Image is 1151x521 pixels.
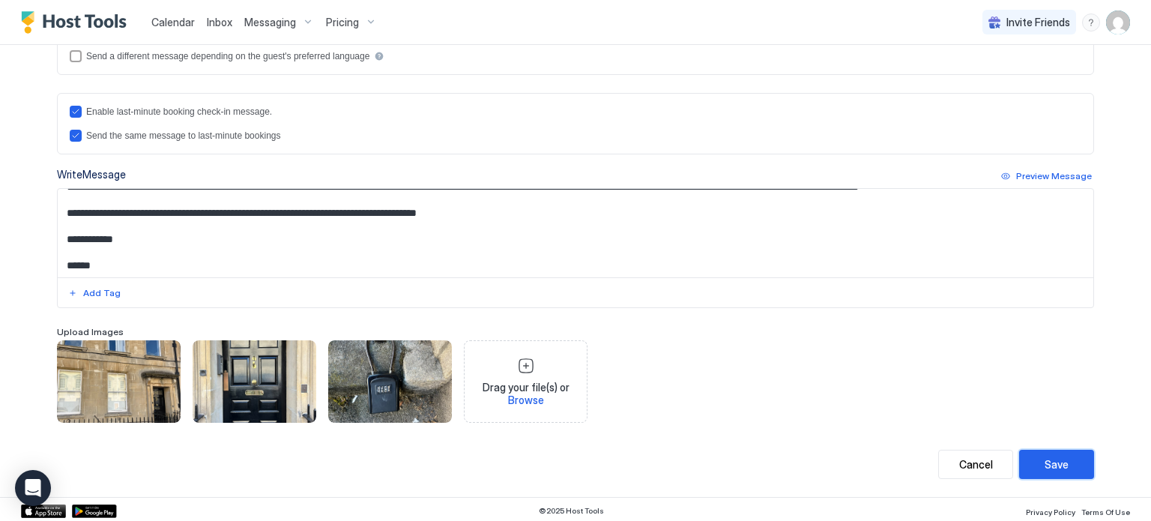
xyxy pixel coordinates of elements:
span: Invite Friends [1006,16,1070,29]
span: © 2025 Host Tools [539,506,604,516]
div: Cancel [959,457,993,472]
span: Privacy Policy [1026,508,1075,517]
div: languagesEnabled [70,50,1081,62]
span: Calendar [151,16,195,28]
span: Upload Images [57,326,124,337]
a: Inbox [207,14,232,30]
div: Save [1045,457,1069,472]
div: Enable last-minute booking check-in message. [86,106,272,117]
div: User profile [1106,10,1130,34]
span: Inbox [207,16,232,28]
span: Browse [508,394,544,406]
div: Write Message [57,166,126,182]
a: Terms Of Use [1081,503,1130,519]
div: lastMinuteMessageEnabled [70,106,1081,118]
button: Add Tag [66,284,123,302]
span: Drag your file(s) or [471,381,581,407]
span: Messaging [244,16,296,29]
span: Pricing [326,16,359,29]
div: View image [193,340,316,423]
a: Google Play Store [72,505,117,518]
button: Save [1019,450,1094,479]
a: Calendar [151,14,195,30]
div: Send the same message to last-minute bookings [86,130,280,141]
span: Terms Of Use [1081,508,1130,517]
div: Send a different message depending on the guest's preferred language [86,51,369,61]
div: lastMinuteMessageIsTheSame [70,130,1081,142]
div: View image [57,340,181,423]
a: Privacy Policy [1026,503,1075,519]
div: Open Intercom Messenger [15,470,51,506]
div: Add Tag [83,286,121,300]
div: menu [1082,13,1100,31]
div: Preview Message [1016,169,1092,183]
div: View image [328,340,452,423]
textarea: Input Field [58,189,1093,277]
a: App Store [21,505,66,518]
a: Host Tools Logo [21,11,133,34]
button: Cancel [938,450,1013,479]
button: Preview Message [999,167,1094,185]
